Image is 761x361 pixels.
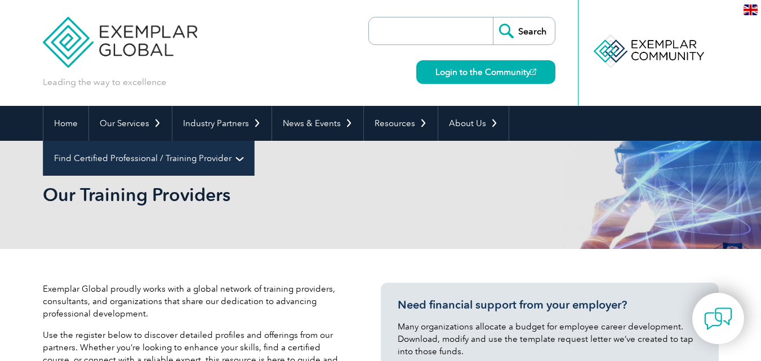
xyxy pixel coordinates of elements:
[43,106,88,141] a: Home
[43,283,347,320] p: Exemplar Global proudly works with a global network of training providers, consultants, and organ...
[89,106,172,141] a: Our Services
[416,60,555,84] a: Login to the Community
[704,305,732,333] img: contact-chat.png
[398,298,702,312] h3: Need financial support from your employer?
[43,141,254,176] a: Find Certified Professional / Training Provider
[398,320,702,358] p: Many organizations allocate a budget for employee career development. Download, modify and use th...
[272,106,363,141] a: News & Events
[43,186,516,204] h2: Our Training Providers
[364,106,438,141] a: Resources
[744,5,758,15] img: en
[172,106,272,141] a: Industry Partners
[438,106,509,141] a: About Us
[43,76,166,88] p: Leading the way to excellence
[530,69,536,75] img: open_square.png
[493,17,555,44] input: Search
